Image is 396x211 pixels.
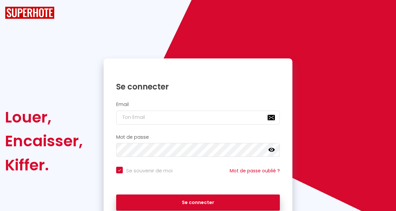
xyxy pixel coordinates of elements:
[5,153,83,177] div: Kiffer.
[116,194,280,211] button: Se connecter
[5,129,83,153] div: Encaisser,
[116,102,280,107] h2: Email
[116,134,280,140] h2: Mot de passe
[230,167,280,174] a: Mot de passe oublié ?
[116,82,280,92] h1: Se connecter
[5,105,83,129] div: Louer,
[5,7,54,19] img: SuperHote logo
[116,111,280,124] input: Ton Email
